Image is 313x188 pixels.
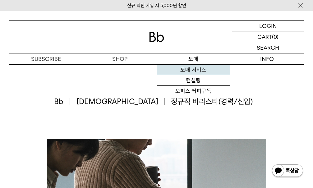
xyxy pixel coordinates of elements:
p: 도매 [157,53,230,64]
a: 오피스 커피구독 [157,86,230,96]
span: 정규직 바리스타(경력/신입) [171,96,253,107]
p: LOGIN [259,21,277,31]
a: 컨설팅 [157,75,230,86]
a: LOGIN [232,21,304,31]
a: CART (0) [232,31,304,42]
img: 카카오톡 채널 1:1 채팅 버튼 [271,164,304,179]
p: (0) [272,31,278,42]
p: INFO [230,53,304,64]
a: 도매 서비스 [157,65,230,75]
p: CART [257,31,272,42]
a: 신규 회원 가입 시 3,000원 할인 [127,3,186,8]
img: 로고 [149,32,164,42]
span: Bb [54,96,70,107]
a: SHOP [83,53,157,64]
p: SEARCH [257,42,279,53]
span: [DEMOGRAPHIC_DATA] [76,96,165,107]
a: SUBSCRIBE [9,53,83,64]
